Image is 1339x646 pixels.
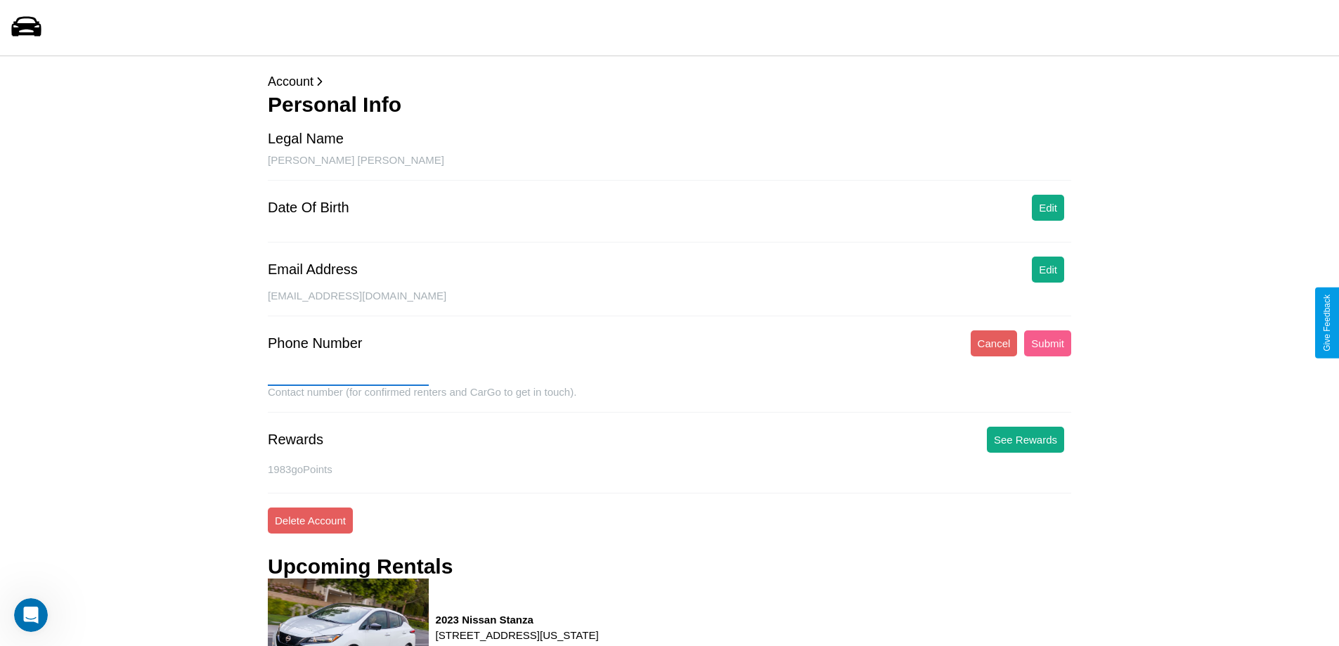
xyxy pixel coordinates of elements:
div: Legal Name [268,131,344,147]
h3: 2023 Nissan Stanza [436,614,599,626]
div: Date Of Birth [268,200,349,216]
p: [STREET_ADDRESS][US_STATE] [436,626,599,645]
iframe: Intercom live chat [14,598,48,632]
p: 1983 goPoints [268,460,1071,479]
div: Email Address [268,261,358,278]
div: [PERSON_NAME] [PERSON_NAME] [268,154,1071,181]
button: Edit [1032,195,1064,221]
p: Account [268,70,1071,93]
div: [EMAIL_ADDRESS][DOMAIN_NAME] [268,290,1071,316]
div: Contact number (for confirmed renters and CarGo to get in touch). [268,386,1071,413]
h3: Personal Info [268,93,1071,117]
button: Submit [1024,330,1071,356]
div: Give Feedback [1322,295,1332,351]
button: See Rewards [987,427,1064,453]
button: Edit [1032,257,1064,283]
div: Rewards [268,432,323,448]
button: Cancel [971,330,1018,356]
div: Phone Number [268,335,363,351]
button: Delete Account [268,508,353,534]
h3: Upcoming Rentals [268,555,453,579]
